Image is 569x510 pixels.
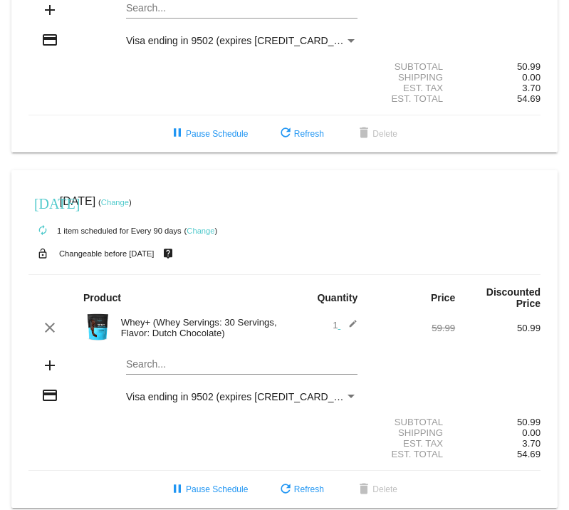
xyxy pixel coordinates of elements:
mat-icon: delete [355,482,372,499]
span: Visa ending in 9502 (expires [CREDIT_CARD_DATA]) [126,391,365,402]
mat-icon: pause [169,125,186,142]
a: Change [187,227,214,235]
input: Search... [126,3,357,14]
strong: Discounted Price [486,286,541,309]
mat-icon: [DATE] [34,194,51,211]
mat-icon: autorenew [34,222,51,239]
span: Refresh [277,484,324,494]
span: Refresh [277,129,324,139]
span: 54.69 [517,93,541,104]
span: 3.70 [522,83,541,93]
div: Shipping [370,72,455,83]
small: 1 item scheduled for Every 90 days [28,227,182,235]
span: 1 [333,320,357,331]
small: ( ) [98,198,132,207]
div: Subtotal [370,417,455,427]
span: 54.69 [517,449,541,459]
small: ( ) [184,227,218,235]
button: Pause Schedule [157,477,259,502]
small: Changeable before [DATE] [59,249,155,258]
mat-icon: clear [41,319,58,336]
mat-icon: credit_card [41,387,58,404]
strong: Product [83,292,121,303]
mat-icon: add [41,1,58,19]
button: Refresh [266,121,335,147]
div: Whey+ (Whey Servings: 30 Servings, Flavor: Dutch Chocolate) [114,317,285,338]
div: 50.99 [455,323,541,333]
span: Delete [355,484,397,494]
button: Refresh [266,477,335,502]
span: Pause Schedule [169,129,248,139]
mat-icon: live_help [160,244,177,263]
mat-icon: add [41,357,58,374]
mat-icon: edit [340,319,357,336]
mat-icon: credit_card [41,31,58,48]
div: Est. Tax [370,83,455,93]
div: 59.99 [370,323,455,333]
button: Delete [344,477,409,502]
span: 0.00 [522,427,541,438]
mat-icon: delete [355,125,372,142]
div: Est. Total [370,449,455,459]
mat-select: Payment Method [126,391,357,402]
span: Delete [355,129,397,139]
span: 0.00 [522,72,541,83]
span: Pause Schedule [169,484,248,494]
div: Est. Total [370,93,455,104]
strong: Quantity [317,292,357,303]
a: Change [101,198,129,207]
mat-icon: lock_open [34,244,51,263]
div: Subtotal [370,61,455,72]
button: Delete [344,121,409,147]
mat-select: Payment Method [126,35,357,46]
div: Shipping [370,427,455,438]
span: 3.70 [522,438,541,449]
div: 50.99 [455,417,541,427]
button: Pause Schedule [157,121,259,147]
span: Visa ending in 9502 (expires [CREDIT_CARD_DATA]) [126,35,365,46]
mat-icon: refresh [277,482,294,499]
input: Search... [126,359,357,370]
strong: Price [431,292,455,303]
div: 50.99 [455,61,541,72]
mat-icon: refresh [277,125,294,142]
mat-icon: pause [169,482,186,499]
div: Est. Tax [370,438,455,449]
img: Image-1-Carousel-Whey-2lb-Dutch-Chocolate-no-badge-Transp.png [83,313,112,341]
